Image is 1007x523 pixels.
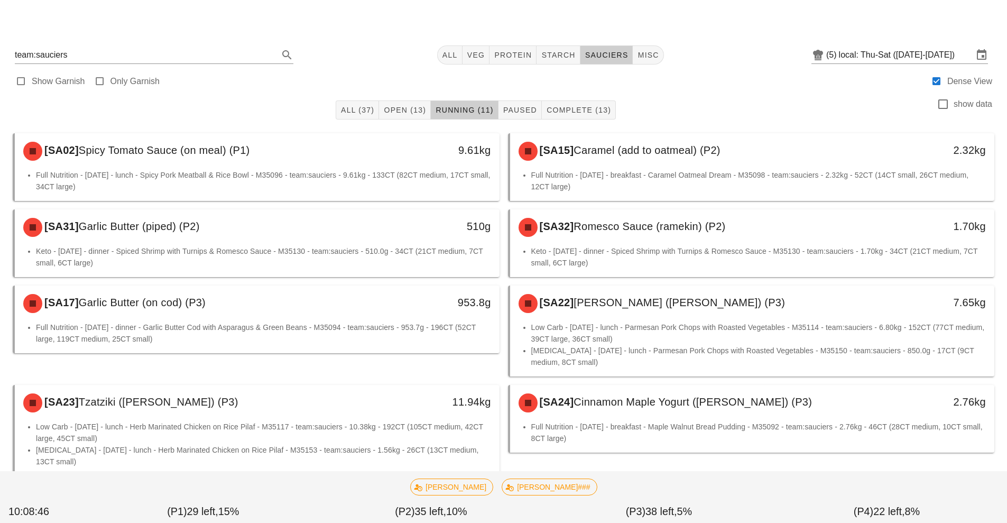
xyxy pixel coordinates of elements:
label: Dense View [947,76,992,87]
span: 35 left, [415,506,446,517]
span: [SA17] [42,297,79,308]
span: protein [494,51,532,59]
span: [SA24] [538,396,574,408]
span: [SA23] [42,396,79,408]
button: Running (11) [431,100,498,120]
div: 1.70kg [879,218,986,235]
span: [SA02] [42,144,79,156]
button: Complete (13) [542,100,616,120]
span: [PERSON_NAME] ([PERSON_NAME]) (P3) [574,297,785,308]
span: [SA22] [538,297,574,308]
span: starch [541,51,575,59]
span: Spicy Tomato Sauce (on meal) (P1) [79,144,250,156]
div: (P1) 15% [89,502,317,522]
div: (P2) 10% [317,502,545,522]
button: protein [489,45,537,65]
div: 11.94kg [383,393,491,410]
span: Paused [503,106,537,114]
span: sauciers [585,51,629,59]
span: [PERSON_NAME]### [509,479,590,495]
div: 510g [383,218,491,235]
div: 2.76kg [879,393,986,410]
li: Keto - [DATE] - dinner - Spiced Shrimp with Turnips & Romesco Sauce - M35130 - team:sauciers - 51... [36,245,491,269]
div: (P3) 5% [545,502,773,522]
label: Only Garnish [110,76,160,87]
li: Low Carb - [DATE] - lunch - Parmesan Pork Chops with Roasted Vegetables - M35114 - team:sauciers ... [531,322,986,345]
li: Full Nutrition - [DATE] - breakfast - Caramel Oatmeal Dream - M35098 - team:sauciers - 2.32kg - 5... [531,169,986,192]
span: [PERSON_NAME] [417,479,486,495]
div: (5) [826,50,839,60]
span: 38 left, [645,506,677,517]
li: Full Nutrition - [DATE] - dinner - Garlic Butter Cod with Asparagus & Green Beans - M35094 - team... [36,322,491,345]
li: Full Nutrition - [DATE] - breakfast - Maple Walnut Bread Pudding - M35092 - team:sauciers - 2.76k... [531,421,986,444]
div: 2.32kg [879,142,986,159]
button: Open (13) [379,100,431,120]
div: (P4) 8% [773,502,1001,522]
span: veg [467,51,485,59]
div: 953.8g [383,294,491,311]
span: [SA15] [538,144,574,156]
span: 29 left, [187,506,218,517]
span: misc [637,51,659,59]
span: [SA32] [538,221,574,232]
span: Running (11) [435,106,493,114]
li: [MEDICAL_DATA] - [DATE] - lunch - Parmesan Pork Chops with Roasted Vegetables - M35150 - team:sau... [531,345,986,368]
button: misc [633,45,663,65]
label: show data [954,99,992,109]
button: starch [537,45,580,65]
button: veg [463,45,490,65]
span: 22 left, [873,506,904,517]
li: Keto - [DATE] - dinner - Spiced Shrimp with Turnips & Romesco Sauce - M35130 - team:sauciers - 1.... [531,245,986,269]
div: 9.61kg [383,142,491,159]
span: Tzatziki ([PERSON_NAME]) (P3) [79,396,238,408]
span: Cinnamon Maple Yogurt ([PERSON_NAME]) (P3) [574,396,812,408]
button: All (37) [336,100,379,120]
span: All (37) [340,106,374,114]
span: All [442,51,458,59]
li: Low Carb - [DATE] - lunch - Herb Marinated Chicken on Rice Pilaf - M35117 - team:sauciers - 10.38... [36,421,491,444]
button: All [437,45,463,65]
li: Full Nutrition - [DATE] - lunch - Spicy Pork Meatball & Rice Bowl - M35096 - team:sauciers - 9.61... [36,169,491,192]
span: Caramel (add to oatmeal) (P2) [574,144,720,156]
label: Show Garnish [32,76,85,87]
span: [SA31] [42,221,79,232]
div: 7.65kg [879,294,986,311]
span: Romesco Sauce (ramekin) (P2) [574,221,725,232]
button: sauciers [580,45,633,65]
button: Paused [498,100,542,120]
span: Garlic Butter (piped) (P2) [79,221,200,232]
span: Open (13) [383,106,426,114]
span: Garlic Butter (on cod) (P3) [79,297,206,308]
span: Complete (13) [546,106,611,114]
div: 10:08:46 [6,502,89,522]
li: [MEDICAL_DATA] - [DATE] - lunch - Herb Marinated Chicken on Rice Pilaf - M35153 - team:sauciers -... [36,444,491,467]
